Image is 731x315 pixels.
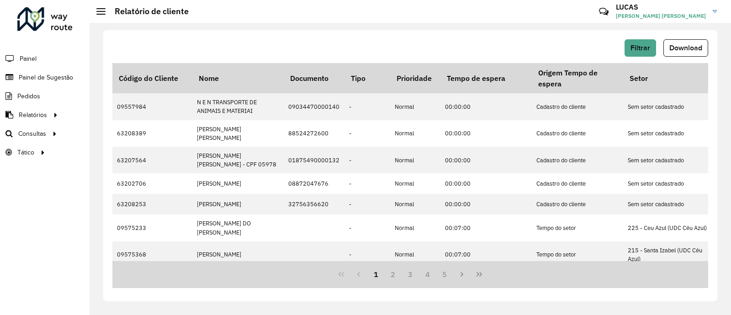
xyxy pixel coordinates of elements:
td: Tempo do setor [532,214,623,241]
button: 1 [367,266,385,283]
td: - [344,93,390,120]
span: [PERSON_NAME] [PERSON_NAME] [616,12,706,20]
span: Tático [17,148,34,157]
td: 225 - Ceu Azul (UDC Céu Azul) [623,214,715,241]
th: Nome [192,63,284,93]
td: Sem setor cadastrado [623,120,715,147]
td: 09557984 [112,93,192,120]
button: 5 [436,266,454,283]
td: 88524272600 [284,120,344,147]
td: [PERSON_NAME] [PERSON_NAME] - CPF 05978 [192,147,284,173]
td: Cadastro do cliente [532,93,623,120]
button: Last Page [471,266,488,283]
td: Sem setor cadastrado [623,194,715,214]
td: 00:07:00 [440,214,532,241]
th: Setor [623,63,715,93]
td: Cadastro do cliente [532,120,623,147]
td: Normal [390,120,440,147]
td: Normal [390,241,440,268]
td: 63208389 [112,120,192,147]
td: Normal [390,194,440,214]
span: Filtrar [630,44,650,52]
td: 32756356620 [284,194,344,214]
td: 09575233 [112,214,192,241]
td: 00:00:00 [440,194,532,214]
td: - [344,147,390,173]
td: Cadastro do cliente [532,173,623,194]
button: Filtrar [625,39,656,57]
td: - [344,120,390,147]
td: 00:07:00 [440,241,532,268]
h2: Relatório de cliente [106,6,189,16]
td: 63202706 [112,173,192,194]
td: Normal [390,214,440,241]
th: Tempo de espera [440,63,532,93]
th: Código do Cliente [112,63,192,93]
td: 00:00:00 [440,120,532,147]
button: Next Page [453,266,471,283]
td: [PERSON_NAME] DO [PERSON_NAME] [192,214,284,241]
span: Download [669,44,702,52]
td: [PERSON_NAME] [PERSON_NAME] [192,120,284,147]
td: Sem setor cadastrado [623,93,715,120]
button: 3 [402,266,419,283]
td: Normal [390,147,440,173]
a: Contato Rápido [594,2,614,21]
button: 4 [419,266,436,283]
td: 215 - Santa Izabel (UDC Céu Azul) [623,241,715,268]
td: Normal [390,173,440,194]
td: Cadastro do cliente [532,147,623,173]
td: 00:00:00 [440,93,532,120]
td: 09034470000140 [284,93,344,120]
h3: LUCAS [616,3,706,11]
td: [PERSON_NAME] [192,194,284,214]
span: Painel de Sugestão [19,73,73,82]
td: [PERSON_NAME] [192,173,284,194]
td: [PERSON_NAME] [192,241,284,268]
td: - [344,214,390,241]
td: - [344,194,390,214]
span: Pedidos [17,91,40,101]
td: 01875490000132 [284,147,344,173]
td: N E N TRANSPORTE DE ANIMAIS E MATERIAI [192,93,284,120]
button: Download [663,39,708,57]
td: 00:00:00 [440,173,532,194]
td: 00:00:00 [440,147,532,173]
td: Sem setor cadastrado [623,173,715,194]
td: - [344,173,390,194]
td: - [344,241,390,268]
td: Normal [390,93,440,120]
td: 08872047676 [284,173,344,194]
th: Tipo [344,63,390,93]
span: Consultas [18,129,46,139]
button: 2 [384,266,402,283]
td: Sem setor cadastrado [623,147,715,173]
td: Tempo do setor [532,241,623,268]
th: Prioridade [390,63,440,93]
td: 63208253 [112,194,192,214]
span: Painel [20,54,37,64]
td: 09575368 [112,241,192,268]
td: Cadastro do cliente [532,194,623,214]
th: Origem Tempo de espera [532,63,623,93]
th: Documento [284,63,344,93]
td: 63207564 [112,147,192,173]
span: Relatórios [19,110,47,120]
